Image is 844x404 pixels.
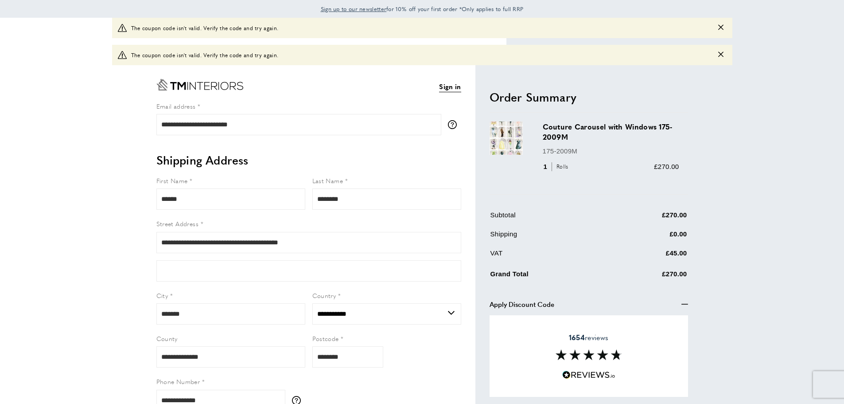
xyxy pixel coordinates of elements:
td: £45.00 [610,248,687,265]
span: £270.00 [654,163,679,170]
a: Go to Home page [156,79,243,90]
td: £0.00 [610,229,687,246]
td: Subtotal [490,210,609,227]
button: More information [448,120,461,129]
td: £270.00 [610,210,687,227]
strong: 1654 [569,332,585,342]
h3: Couture Carousel with Windows 175-2009M [543,122,679,142]
button: Close message [718,51,723,59]
span: Rolls [552,162,571,171]
h2: Order Summary [490,89,688,105]
span: First Name [156,176,188,185]
span: Street Address [156,219,199,228]
div: 1 [543,161,572,172]
span: The coupon code isn't valid. Verify the code and try again. [131,51,279,59]
span: Sign up to our newsletter [321,5,387,13]
button: Close message [718,24,723,32]
span: City [156,291,168,300]
p: 175-2009M [543,146,679,157]
span: The coupon code isn't valid. Verify the code and try again. [131,24,279,32]
td: Grand Total [490,267,609,286]
img: Reviews.io 5 stars [562,371,615,379]
span: County [156,334,178,343]
h2: Shipping Address [156,152,461,168]
span: Country [312,291,336,300]
span: Email address [156,102,196,110]
span: Last Name [312,176,343,185]
a: Sign up to our newsletter [321,4,387,13]
img: Reviews section [556,349,622,360]
td: Shipping [490,229,609,246]
img: Couture Carousel with Windows 175-2009M [490,122,523,155]
td: £270.00 [610,267,687,286]
span: for 10% off your first order *Only applies to full RRP [321,5,524,13]
a: Sign in [439,81,461,92]
span: Apply Discount Code [490,299,554,310]
span: Postcode [312,334,339,343]
span: Phone Number [156,377,200,386]
span: reviews [569,333,608,342]
td: VAT [490,248,609,265]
